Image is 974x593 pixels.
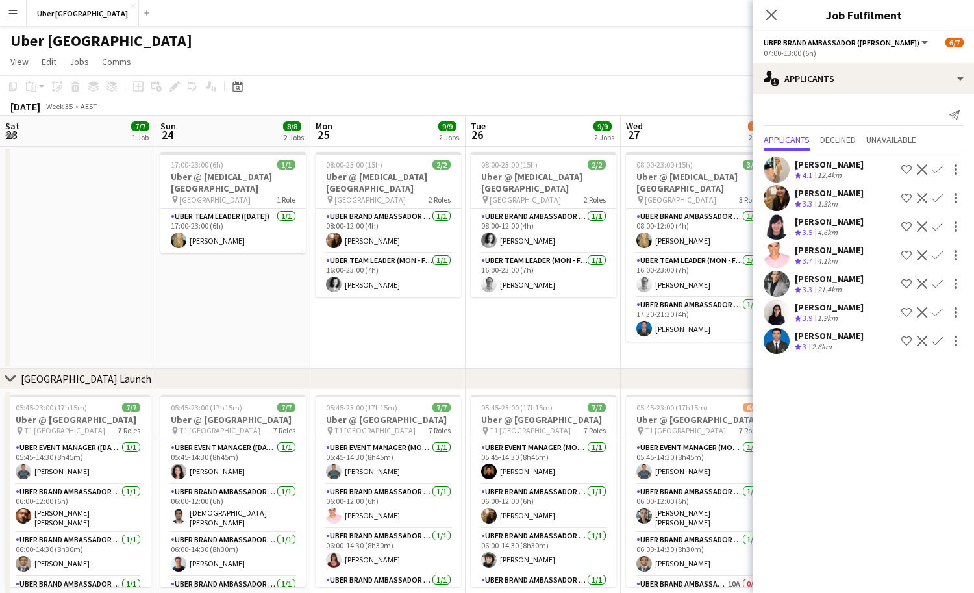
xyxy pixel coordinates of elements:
span: 08:00-23:00 (15h) [636,160,693,170]
span: 9/9 [438,121,456,131]
span: 05:45-23:00 (17h15m) [481,403,553,412]
app-job-card: 08:00-23:00 (15h)2/2Uber @ [MEDICAL_DATA][GEOGRAPHIC_DATA] [GEOGRAPHIC_DATA]2 RolesUBER Brand Amb... [316,152,461,297]
span: T1 [GEOGRAPHIC_DATA] [334,425,416,435]
span: 3.7 [803,256,812,266]
app-card-role: UBER Brand Ambassador ([PERSON_NAME])1/106:00-14:30 (8h30m)[PERSON_NAME] [316,529,461,573]
a: Jobs [64,53,94,70]
span: 26 [469,127,486,142]
span: 23 [3,127,19,142]
span: 24 [158,127,176,142]
app-job-card: 08:00-23:00 (15h)2/2Uber @ [MEDICAL_DATA][GEOGRAPHIC_DATA] [GEOGRAPHIC_DATA]2 RolesUBER Brand Amb... [471,152,616,297]
span: 7 Roles [739,425,761,435]
div: 2 Jobs [284,132,304,142]
span: 3 [803,342,806,351]
span: 05:45-23:00 (17h15m) [326,403,397,412]
span: 05:45-23:00 (17h15m) [16,403,87,412]
h3: Uber @ [MEDICAL_DATA][GEOGRAPHIC_DATA] [471,171,616,194]
span: 2 Roles [429,195,451,205]
span: 1/1 [277,160,295,170]
button: UBER Brand Ambassador ([PERSON_NAME]) [764,38,930,47]
span: 3 Roles [739,195,761,205]
app-card-role: UBER Brand Ambassador ([PERSON_NAME])1/117:30-21:30 (4h)[PERSON_NAME] [626,297,771,342]
h3: Uber @ [GEOGRAPHIC_DATA] [5,414,151,425]
span: Week 35 [43,101,75,111]
span: 25 [314,127,332,142]
span: Mon [316,120,332,132]
div: 1.9km [815,313,840,324]
span: Tue [471,120,486,132]
a: View [5,53,34,70]
span: 7/7 [131,121,149,131]
div: AEST [81,101,97,111]
span: Applicants [764,135,810,144]
div: [DATE] [10,100,40,113]
app-job-card: 05:45-23:00 (17h15m)7/7Uber @ [GEOGRAPHIC_DATA] T1 [GEOGRAPHIC_DATA]7 RolesUBER Event Manager (Mo... [471,395,616,587]
button: Uber [GEOGRAPHIC_DATA] [27,1,139,26]
span: T1 [GEOGRAPHIC_DATA] [179,425,260,435]
span: Edit [42,56,56,68]
span: T1 [GEOGRAPHIC_DATA] [645,425,726,435]
span: [GEOGRAPHIC_DATA] [645,195,716,205]
h3: Uber @ [GEOGRAPHIC_DATA] [160,414,306,425]
span: [GEOGRAPHIC_DATA] [490,195,561,205]
span: 6/7 [945,38,964,47]
app-card-role: UBER Brand Ambassador ([PERSON_NAME])1/108:00-12:00 (4h)[PERSON_NAME] [316,209,461,253]
app-job-card: 05:45-23:00 (17h15m)7/7Uber @ [GEOGRAPHIC_DATA] T1 [GEOGRAPHIC_DATA]7 RolesUBER Event Manager ([D... [160,395,306,587]
span: 05:45-23:00 (17h15m) [171,403,242,412]
div: 4.1km [815,256,840,267]
app-card-role: UBER Event Manager (Mon - Fri)1/105:45-14:30 (8h45m)[PERSON_NAME] [471,440,616,485]
div: 2 Jobs [749,132,769,142]
span: 2 Roles [584,195,606,205]
span: Wed [626,120,643,132]
span: 6/7 [743,403,761,412]
span: Unavailable [866,135,916,144]
div: 17:00-23:00 (6h)1/1Uber @ [MEDICAL_DATA][GEOGRAPHIC_DATA] [GEOGRAPHIC_DATA]1 RoleUber Team Leader... [160,152,306,253]
span: 3.5 [803,227,812,237]
app-card-role: Uber Team Leader (Mon - Fri)1/116:00-23:00 (7h)[PERSON_NAME] [626,253,771,297]
div: [PERSON_NAME] [795,158,864,170]
app-card-role: Uber Team Leader ([DATE])1/117:00-23:00 (6h)[PERSON_NAME] [160,209,306,253]
h3: Job Fulfilment [753,6,974,23]
h1: Uber [GEOGRAPHIC_DATA] [10,31,192,51]
span: T1 [GEOGRAPHIC_DATA] [24,425,105,435]
div: 07:00-13:00 (6h) [764,48,964,58]
span: T1 [GEOGRAPHIC_DATA] [490,425,571,435]
app-card-role: UBER Brand Ambassador ([PERSON_NAME])1/106:00-12:00 (6h)[PERSON_NAME] [PERSON_NAME] [626,485,771,533]
div: 4.6km [815,227,840,238]
app-card-role: UBER Brand Ambassador ([DATE])1/106:00-12:00 (6h)[PERSON_NAME] [PERSON_NAME] [5,485,151,533]
div: [PERSON_NAME] [795,216,864,227]
span: 08:00-23:00 (15h) [481,160,538,170]
span: 2/2 [432,160,451,170]
app-card-role: UBER Brand Ambassador ([PERSON_NAME])1/108:00-12:00 (4h)[PERSON_NAME] [471,209,616,253]
h3: Uber @ [GEOGRAPHIC_DATA] [316,414,461,425]
app-card-role: UBER Brand Ambassador ([DATE])1/106:00-14:30 (8h30m)[PERSON_NAME] [160,533,306,577]
span: 7/7 [432,403,451,412]
span: 7/7 [277,403,295,412]
span: Declined [820,135,856,144]
span: Sat [5,120,19,132]
div: 05:45-23:00 (17h15m)7/7Uber @ [GEOGRAPHIC_DATA] T1 [GEOGRAPHIC_DATA]7 RolesUBER Event Manager ([D... [5,395,151,587]
span: Jobs [69,56,89,68]
span: Sun [160,120,176,132]
div: [PERSON_NAME] [795,187,864,199]
div: 2.6km [809,342,834,353]
app-card-role: UBER Brand Ambassador ([DATE])1/106:00-12:00 (6h)[DEMOGRAPHIC_DATA][PERSON_NAME] [160,485,306,533]
app-card-role: UBER Event Manager ([DATE])1/105:45-14:30 (8h45m)[PERSON_NAME] [5,440,151,485]
app-card-role: UBER Brand Ambassador ([PERSON_NAME])1/106:00-12:00 (6h)[PERSON_NAME] [471,485,616,529]
h3: Uber @ [MEDICAL_DATA][GEOGRAPHIC_DATA] [316,171,461,194]
span: 7/7 [122,403,140,412]
div: 12.4km [815,170,844,181]
div: [GEOGRAPHIC_DATA] Launch [21,372,151,385]
a: Comms [97,53,136,70]
span: 7 Roles [584,425,606,435]
app-card-role: UBER Brand Ambassador ([PERSON_NAME])1/106:00-12:00 (6h)[PERSON_NAME] [316,485,461,529]
app-card-role: UBER Brand Ambassador ([PERSON_NAME])1/106:00-14:30 (8h30m)[PERSON_NAME] [626,533,771,577]
span: [GEOGRAPHIC_DATA] [334,195,406,205]
span: 2/2 [588,160,606,170]
span: 1 Role [277,195,295,205]
span: 08:00-23:00 (15h) [326,160,382,170]
div: Applicants [753,63,974,94]
span: 4.1 [803,170,812,180]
